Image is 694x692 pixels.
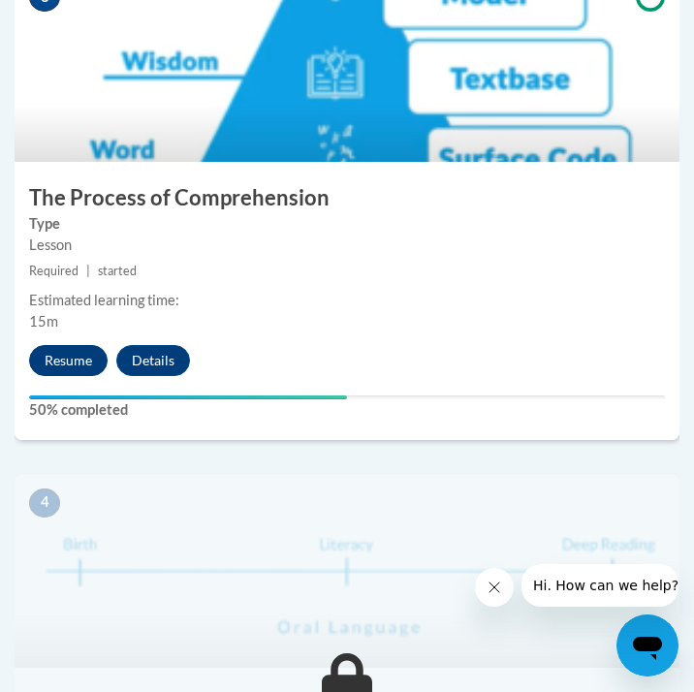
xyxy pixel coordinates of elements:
[521,564,678,607] iframe: Message from company
[29,488,60,518] span: 4
[29,290,665,311] div: Estimated learning time:
[475,568,514,607] iframe: Close message
[29,395,347,399] div: Your progress
[116,345,190,376] button: Details
[616,614,678,676] iframe: Button to launch messaging window
[86,264,90,278] span: |
[15,474,679,668] img: Course Image
[29,399,665,421] label: 50% completed
[29,213,665,235] label: Type
[29,345,108,376] button: Resume
[15,183,679,213] h3: The Process of Comprehension
[29,313,58,330] span: 15m
[98,264,137,278] span: started
[29,235,665,256] div: Lesson
[29,264,79,278] span: Required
